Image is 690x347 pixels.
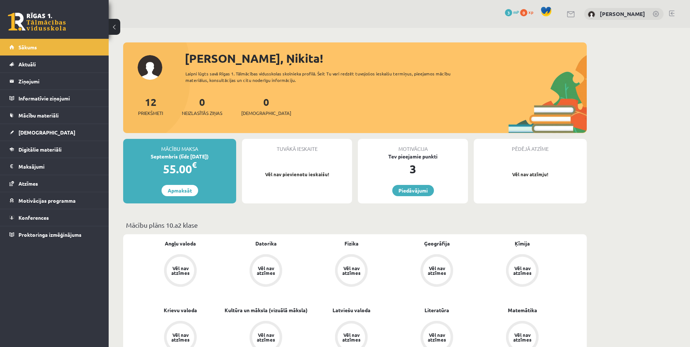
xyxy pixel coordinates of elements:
[600,10,645,17] a: [PERSON_NAME]
[18,197,76,204] span: Motivācijas programma
[392,185,434,196] a: Piedāvājumi
[18,214,49,221] span: Konferences
[241,95,291,117] a: 0[DEMOGRAPHIC_DATA]
[246,171,348,178] p: Vēl nav pievienotu ieskaišu!
[341,266,361,275] div: Vēl nav atzīmes
[18,231,81,238] span: Proktoringa izmēģinājums
[520,9,537,15] a: 0 xp
[9,141,100,158] a: Digitālie materiāli
[341,332,361,342] div: Vēl nav atzīmes
[18,90,100,107] legend: Informatīvie ziņojumi
[508,306,537,314] a: Matemātika
[225,306,308,314] a: Kultūra un māksla (vizuālā māksla)
[138,110,163,117] span: Priekšmeti
[513,9,519,15] span: mP
[9,192,100,209] a: Motivācijas programma
[126,220,584,230] p: Mācību plāns 10.a2 klase
[162,185,198,196] a: Apmaksāt
[9,226,100,243] a: Proktoringa izmēģinājums
[474,139,587,153] div: Pēdējā atzīme
[9,73,100,90] a: Ziņojumi
[9,90,100,107] a: Informatīvie ziņojumi
[185,70,464,83] div: Laipni lūgts savā Rīgas 1. Tālmācības vidusskolas skolnieka profilā. Šeit Tu vari redzēt tuvojošo...
[241,110,291,117] span: [DEMOGRAPHIC_DATA]
[427,266,447,275] div: Vēl nav atzīmes
[427,332,447,342] div: Vēl nav atzīmes
[165,240,196,247] a: Angļu valoda
[358,139,468,153] div: Motivācija
[344,240,359,247] a: Fizika
[192,160,197,170] span: €
[515,240,530,247] a: Ķīmija
[18,44,37,50] span: Sākums
[223,254,309,288] a: Vēl nav atzīmes
[333,306,371,314] a: Latviešu valoda
[528,9,533,15] span: xp
[182,110,222,117] span: Neizlasītās ziņas
[480,254,565,288] a: Vēl nav atzīmes
[255,240,277,247] a: Datorika
[9,158,100,175] a: Maksājumi
[394,254,480,288] a: Vēl nav atzīmes
[9,124,100,141] a: [DEMOGRAPHIC_DATA]
[358,153,468,160] div: Tev pieejamie punkti
[18,73,100,90] legend: Ziņojumi
[182,95,222,117] a: 0Neizlasītās ziņas
[242,139,352,153] div: Tuvākā ieskaite
[9,175,100,192] a: Atzīmes
[138,95,163,117] a: 12Priekšmeti
[256,332,276,342] div: Vēl nav atzīmes
[18,146,62,153] span: Digitālie materiāli
[138,254,223,288] a: Vēl nav atzīmes
[18,180,38,187] span: Atzīmes
[425,306,449,314] a: Literatūra
[520,9,527,16] span: 0
[170,332,191,342] div: Vēl nav atzīmes
[123,160,236,178] div: 55.00
[164,306,197,314] a: Krievu valoda
[512,266,532,275] div: Vēl nav atzīmes
[123,139,236,153] div: Mācību maksa
[185,50,587,67] div: [PERSON_NAME], Ņikita!
[8,13,66,31] a: Rīgas 1. Tālmācības vidusskola
[588,11,595,18] img: Ņikita Ņemiro
[512,332,532,342] div: Vēl nav atzīmes
[505,9,512,16] span: 3
[18,112,59,119] span: Mācību materiāli
[18,129,75,136] span: [DEMOGRAPHIC_DATA]
[424,240,450,247] a: Ģeogrāfija
[505,9,519,15] a: 3 mP
[9,56,100,73] a: Aktuāli
[9,39,100,55] a: Sākums
[358,160,468,178] div: 3
[9,209,100,226] a: Konferences
[477,171,583,178] p: Vēl nav atzīmju!
[309,254,394,288] a: Vēl nav atzīmes
[18,158,100,175] legend: Maksājumi
[18,61,36,67] span: Aktuāli
[170,266,191,275] div: Vēl nav atzīmes
[123,153,236,160] div: Septembris (līdz [DATE])
[9,107,100,124] a: Mācību materiāli
[256,266,276,275] div: Vēl nav atzīmes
